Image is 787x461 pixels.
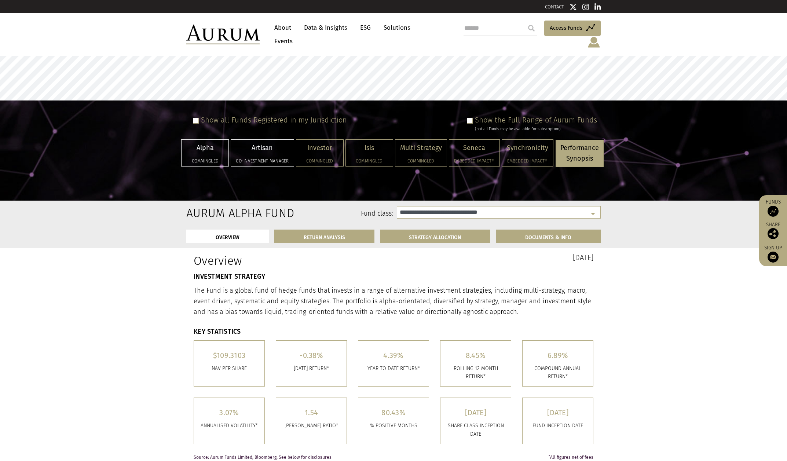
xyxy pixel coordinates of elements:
[582,3,589,11] img: Instagram icon
[528,352,587,359] h5: 6.89%
[194,285,593,317] p: The Fund is a global fund of hedge funds that invests in a range of alternative investment strate...
[351,143,388,153] p: Isis
[524,21,539,36] input: Submit
[301,143,338,153] p: Investor
[446,409,505,416] h5: [DATE]
[356,21,374,34] a: ESG
[200,352,259,359] h5: $109.3103
[282,365,341,373] p: [DATE] RETURN*
[364,422,423,430] p: % POSITIVE MONTHS
[507,143,548,153] p: Synchronicity
[475,126,597,132] div: (not all Funds may be available for subscription)
[544,21,601,36] a: Access Funds
[186,159,224,163] h5: Commingled
[768,228,779,239] img: Share this post
[475,116,597,124] label: Show the Full Range of Aurum Funds
[236,159,289,163] h5: Co-investment Manager
[282,422,341,430] p: [PERSON_NAME] RATIO*
[768,206,779,217] img: Access Funds
[560,143,599,164] p: Performance Synopsis
[186,143,224,153] p: Alpha
[446,352,505,359] h5: 8.45%
[364,409,423,416] h5: 80.43%
[194,328,241,336] strong: KEY STATISTICS
[594,3,601,11] img: Linkedin icon
[194,254,388,268] h1: Overview
[587,36,601,48] img: account-icon.svg
[454,143,495,153] p: Seneca
[364,352,423,359] h5: 4.39%
[763,222,783,239] div: Share
[364,365,423,373] p: YEAR TO DATE RETURN*
[400,159,442,163] h5: Commingled
[380,230,491,243] a: STRATEGY ALLOCATION
[274,230,374,243] a: RETURN ANALYSIS
[549,455,593,460] span: All figures net of fees
[496,230,601,243] a: DOCUMENTS & INFO
[194,272,265,281] strong: INVESTMENT STRATEGY
[454,159,495,163] h5: Embedded Impact®
[400,143,442,153] p: Multi Strategy
[200,409,259,416] h5: 3.07%
[528,409,587,416] h5: [DATE]
[194,455,332,460] span: Source: Aurum Funds Limited, Bloomberg, See below for disclosures
[200,365,259,373] p: Nav per share
[545,4,564,10] a: CONTACT
[507,159,548,163] h5: Embedded Impact®
[570,3,577,11] img: Twitter icon
[446,422,505,438] p: SHARE CLASS INCEPTION DATE
[186,25,260,44] img: Aurum
[446,365,505,381] p: ROLLING 12 MONTH RETURN*
[236,143,289,153] p: Artisan
[528,422,587,430] p: FUND INCEPTION DATE
[399,254,593,261] h3: [DATE]
[186,206,246,220] h2: Aurum Alpha Fund
[763,199,783,217] a: Funds
[257,209,393,219] label: Fund class:
[528,365,587,381] p: COMPOUND ANNUAL RETURN*
[301,159,338,163] h5: Commingled
[200,422,259,430] p: ANNUALISED VOLATILITY*
[380,21,414,34] a: Solutions
[763,245,783,263] a: Sign up
[201,116,347,124] label: Show all Funds Registered in my Jurisdiction
[282,409,341,416] h5: 1.54
[550,23,582,32] span: Access Funds
[768,252,779,263] img: Sign up to our newsletter
[282,352,341,359] h5: -0.38%
[300,21,351,34] a: Data & Insights
[351,159,388,163] h5: Commingled
[271,34,293,48] a: Events
[271,21,295,34] a: About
